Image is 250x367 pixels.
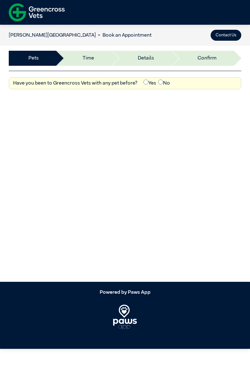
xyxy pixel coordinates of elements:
[211,30,241,41] button: Contact Us
[143,80,156,87] label: Yes
[143,80,148,85] input: Yes
[113,305,137,330] img: PawsApp
[96,32,152,39] li: Book an Appointment
[9,32,152,39] nav: breadcrumb
[28,54,39,62] a: Pets
[9,33,96,38] a: [PERSON_NAME][GEOGRAPHIC_DATA]
[9,290,241,296] h5: Powered by Paws App
[158,80,163,85] input: No
[13,80,137,87] label: Have you been to Greencross Vets with any pet before?
[9,2,65,23] img: f-logo
[158,80,170,87] label: No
